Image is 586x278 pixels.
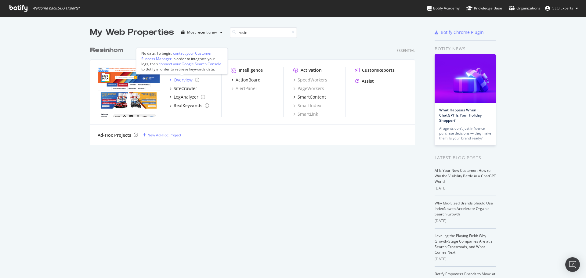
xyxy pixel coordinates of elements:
[435,29,484,35] a: Botify Chrome Plugin
[147,132,181,138] div: New Ad-Hoc Project
[174,103,202,109] div: RealKeywords
[187,31,218,34] div: Most recent crawl
[362,67,395,73] div: CustomReports
[293,111,318,117] a: SmartLink
[301,67,322,73] div: Activation
[159,61,221,67] div: connect your Google Search Console
[141,51,222,72] div: No data. To begin, in order to integrate your logs, then to Botify in order to retrieve keywords ...
[169,94,205,100] a: LogAnalyzer
[355,78,374,84] a: Assist
[231,85,257,92] a: AlertPanel
[141,51,212,61] div: contact your Customer Success Manager
[90,38,420,145] div: grid
[362,78,374,84] div: Assist
[439,107,482,123] a: What Happens When ChatGPT Is Your Holiday Shopper?
[98,132,131,138] div: Ad-Hoc Projects
[169,103,209,109] a: RealKeywords
[435,186,496,191] div: [DATE]
[293,85,324,92] a: PageWorkers
[441,29,484,35] div: Botify Chrome Plugin
[239,67,263,73] div: Intelligence
[435,45,496,52] div: Botify news
[90,46,123,55] div: hom
[98,67,160,117] img: pecamax.fr
[435,154,496,161] div: Latest Blog Posts
[231,77,261,83] a: ActionBoard
[174,94,198,100] div: LogAnalyzer
[435,200,493,217] a: Why Mid-Sized Brands Should Use IndexNow to Accelerate Organic Search Growth
[435,233,493,255] a: Leveling the Playing Field: Why Growth-Stage Companies Are at a Search Crossroads, and What Comes...
[552,5,573,11] span: SEO Experts
[169,77,199,83] a: Overview
[230,27,297,38] input: Search
[565,257,580,272] div: Open Intercom Messenger
[143,132,181,138] a: New Ad-Hoc Project
[298,94,326,100] div: SmartContent
[174,85,197,92] div: SiteCrawler
[90,47,110,53] b: Resin
[236,77,261,83] div: ActionBoard
[169,85,197,92] a: SiteCrawler
[396,48,415,53] div: Essential
[90,26,174,38] div: My Web Properties
[293,94,326,100] a: SmartContent
[174,77,193,83] div: Overview
[435,256,496,262] div: [DATE]
[435,168,496,184] a: AI Is Your New Customer: How to Win the Visibility Battle in a ChatGPT World
[439,126,491,141] div: AI agents don’t just influence purchase decisions — they make them. Is your brand ready?
[293,103,321,109] a: SmartIndex
[293,77,327,83] a: SpeedWorkers
[90,46,125,55] a: Resinhom
[427,5,460,11] div: Botify Academy
[179,27,225,37] button: Most recent crawl
[466,5,502,11] div: Knowledge Base
[540,3,583,13] button: SEO Experts
[435,54,496,103] img: What Happens When ChatGPT Is Your Holiday Shopper?
[509,5,540,11] div: Organizations
[355,67,395,73] a: CustomReports
[435,218,496,224] div: [DATE]
[32,6,79,11] span: Welcome back, SEO Experts !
